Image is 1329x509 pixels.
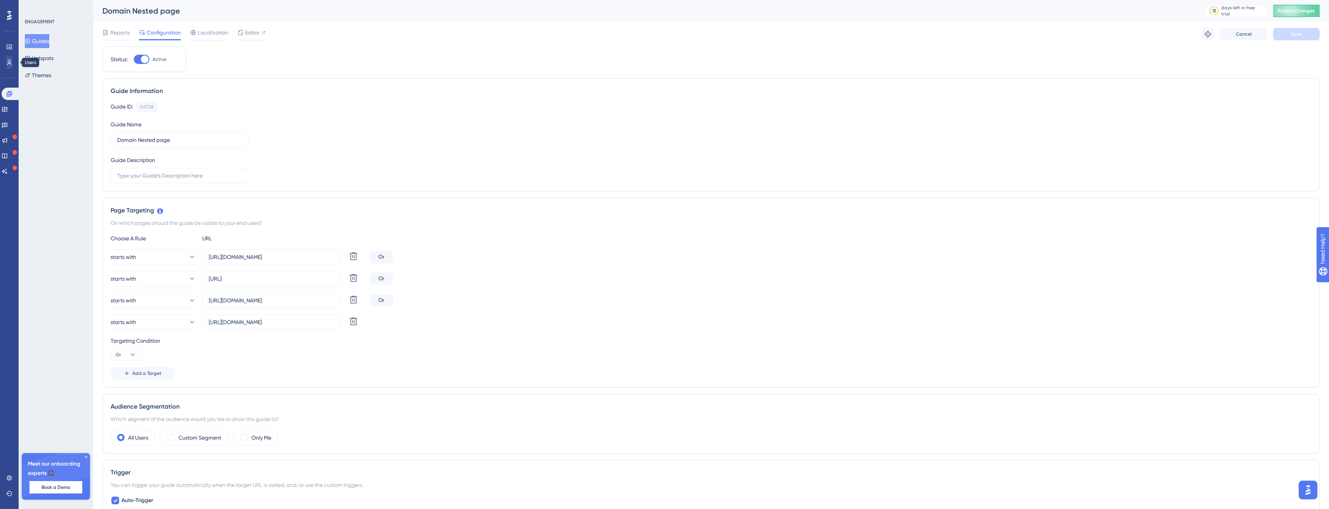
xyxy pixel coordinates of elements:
div: Guide ID: [111,102,133,112]
label: All Users [128,433,148,442]
button: Or [111,349,142,361]
input: yourwebsite.com/path [209,296,334,305]
span: Meet our onboarding experts 🎧 [28,459,84,478]
button: starts with [111,314,196,330]
input: yourwebsite.com/path [209,274,334,283]
button: Guides [25,34,49,48]
button: starts with [111,271,196,286]
iframe: UserGuiding AI Assistant Launcher [1296,478,1320,502]
div: Guide Information [111,86,1312,96]
input: Type your Guide’s Name here [117,136,242,144]
span: Publish Changes [1278,8,1315,14]
span: Editor [245,28,260,37]
button: Publish Changes [1273,5,1320,17]
span: Need Help? [18,2,49,11]
input: yourwebsite.com/path [209,253,334,261]
span: Active [152,56,166,62]
button: Book a Demo [29,481,82,493]
span: Reports [110,28,130,37]
button: starts with [111,293,196,308]
div: Or [370,273,393,285]
div: ENGAGEMENT [25,19,54,25]
span: Book a Demo [42,484,70,490]
div: days left in free trial [1221,5,1264,17]
div: Or [370,251,393,263]
span: Cancel [1236,31,1252,37]
div: Targeting Condition [111,336,1312,345]
span: starts with [111,274,136,283]
button: Save [1273,28,1320,40]
div: Status: [111,55,128,64]
div: Choose A Rule [111,234,196,243]
button: Themes [25,68,51,82]
div: On which pages should the guide be visible to your end users? [111,218,1312,228]
span: starts with [111,252,136,262]
input: yourwebsite.com/path [209,318,334,326]
span: Configuration [147,28,181,37]
div: Page Targeting [111,206,1312,215]
label: Custom Segment [178,433,221,442]
div: Trigger [111,468,1312,477]
span: Auto-Trigger [121,496,153,505]
button: Hotspots [25,51,54,65]
button: Cancel [1220,28,1267,40]
div: Or [370,294,393,307]
div: You can trigger your guide automatically when the target URL is visited, and/or use the custom tr... [111,480,1312,490]
span: Localization [198,28,228,37]
input: Type your Guide’s Description here [117,171,242,180]
button: Add a Target [111,367,175,380]
button: starts with [111,249,196,265]
div: Which segment of the audience would you like to show this guide to? [111,414,1312,424]
div: Guide Description [111,155,155,165]
span: starts with [111,296,136,305]
label: Only Me [251,433,271,442]
span: Save [1291,31,1302,37]
div: URL [202,234,288,243]
div: Audience Segmentation [111,402,1312,411]
div: Guide Name [111,120,142,129]
span: starts with [111,317,136,327]
span: Or [116,352,121,358]
div: 149728 [140,104,154,110]
div: 15 [1212,8,1216,14]
div: Domain Nested page [102,5,1185,16]
span: Add a Target [132,370,161,376]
